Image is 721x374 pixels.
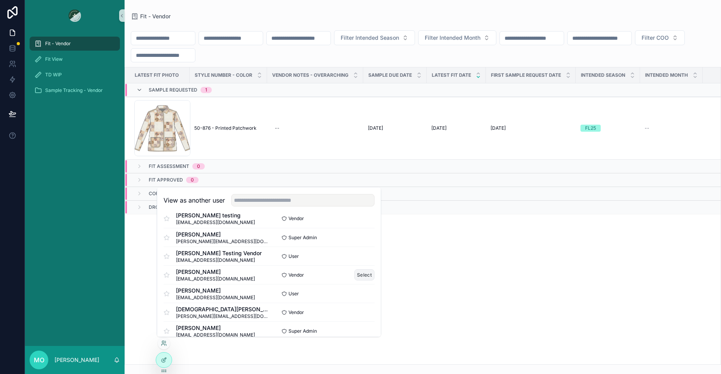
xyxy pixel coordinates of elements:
[194,125,262,131] a: 50-876 - Printed Patchwork
[432,72,471,78] span: Latest Fit Date
[140,12,171,20] span: Fit - Vendor
[288,290,299,296] span: User
[176,305,269,313] span: [DEMOGRAPHIC_DATA][PERSON_NAME]
[34,355,44,365] span: MO
[30,83,120,97] a: Sample Tracking - Vendor
[580,125,635,132] a: FL25
[149,163,189,169] span: Fit Assessment
[45,41,71,47] span: Fit - Vendor
[645,72,688,78] span: intended month
[176,324,255,332] span: [PERSON_NAME]
[288,328,317,334] span: Super Admin
[69,9,81,22] img: App logo
[30,52,120,66] a: Fit View
[645,125,649,131] span: --
[45,72,62,78] span: TD WIP
[334,30,415,45] button: Select Button
[45,56,63,62] span: Fit View
[491,125,506,131] span: [DATE]
[149,177,183,183] span: Fit Approved
[149,87,197,93] span: Sample Requested
[368,125,383,131] span: [DATE]
[368,125,422,131] a: [DATE]
[645,125,698,131] a: --
[197,163,200,169] div: 0
[272,122,359,134] a: --
[642,34,669,42] span: Filter COO
[431,125,481,131] a: [DATE]
[176,230,269,238] span: [PERSON_NAME]
[194,125,257,131] span: 50-876 - Printed Patchwork
[164,196,225,205] h2: View as another user
[368,72,412,78] span: Sample Due Date
[425,34,480,42] span: Filter Intended Month
[176,332,255,338] span: [EMAIL_ADDRESS][DOMAIN_NAME]
[288,215,304,222] span: Vendor
[30,37,120,51] a: Fit - Vendor
[176,268,255,275] span: [PERSON_NAME]
[149,204,162,210] span: Drop
[288,234,317,240] span: Super Admin
[30,68,120,82] a: TD WIP
[55,356,99,364] p: [PERSON_NAME]
[176,249,262,257] span: [PERSON_NAME] Testing Vendor
[149,191,199,197] span: Correct & Proceed
[176,212,255,219] span: [PERSON_NAME] testing
[176,313,269,319] span: [PERSON_NAME][EMAIL_ADDRESS][DOMAIN_NAME]
[581,72,625,78] span: Intended Season
[354,269,375,280] button: Select
[176,275,255,282] span: [EMAIL_ADDRESS][DOMAIN_NAME]
[585,125,596,132] div: FL25
[25,31,125,108] div: scrollable content
[195,72,252,78] span: Style Number - Color
[176,257,262,263] span: [EMAIL_ADDRESS][DOMAIN_NAME]
[635,30,685,45] button: Select Button
[288,253,299,259] span: User
[431,125,447,131] span: [DATE]
[176,219,255,226] span: [EMAIL_ADDRESS][DOMAIN_NAME]
[288,272,304,278] span: Vendor
[491,125,571,131] a: [DATE]
[418,30,496,45] button: Select Button
[491,72,561,78] span: FIRST SAMPLE REQUEST DATE
[288,309,304,315] span: Vendor
[176,238,269,244] span: [PERSON_NAME][EMAIL_ADDRESS][DOMAIN_NAME]
[205,87,207,93] div: 1
[272,72,348,78] span: Vendor Notes - Overarching
[45,87,103,93] span: Sample Tracking - Vendor
[176,294,255,300] span: [EMAIL_ADDRESS][DOMAIN_NAME]
[341,34,399,42] span: Filter Intended Season
[135,72,179,78] span: Latest Fit Photo
[275,125,280,131] div: --
[131,12,171,20] a: Fit - Vendor
[191,177,194,183] div: 0
[176,286,255,294] span: [PERSON_NAME]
